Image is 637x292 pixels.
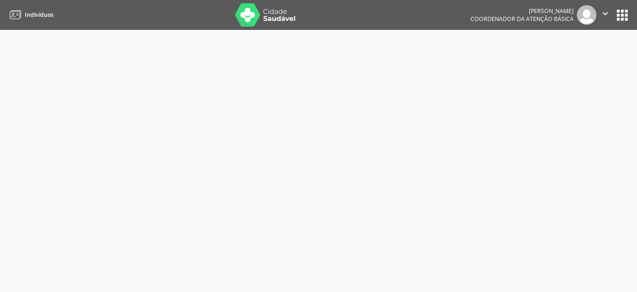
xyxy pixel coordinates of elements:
div: [PERSON_NAME] [471,7,574,15]
button: apps [614,7,630,23]
img: img [577,5,596,25]
span: Indivíduos [25,11,54,19]
button:  [596,5,614,25]
span: Coordenador da Atenção Básica [471,15,574,23]
a: Indivíduos [7,7,54,22]
i:  [600,8,610,19]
